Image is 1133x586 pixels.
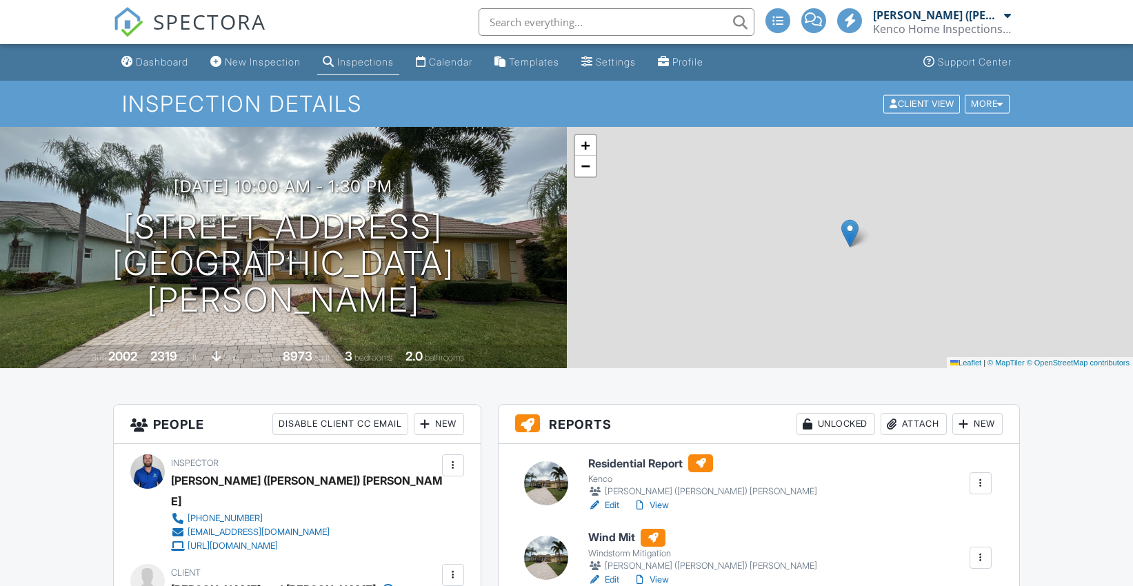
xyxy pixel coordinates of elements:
a: View [633,498,669,512]
div: New [952,413,1003,435]
div: Dashboard [136,56,188,68]
a: SPECTORA [113,19,266,48]
h3: People [114,405,481,444]
div: Templates [509,56,559,68]
h6: Residential Report [588,454,817,472]
a: Zoom out [575,156,596,176]
h3: Reports [499,405,1019,444]
div: Windstorm Mitigation [588,548,817,559]
a: Templates [489,50,565,75]
div: 8973 [283,349,312,363]
div: 2.0 [405,349,423,363]
div: Attach [881,413,947,435]
a: Residential Report Kenco [PERSON_NAME] ([PERSON_NAME]) [PERSON_NAME] [588,454,817,498]
a: Zoom in [575,135,596,156]
div: Inspections [337,56,394,68]
div: Kenco Home Inspections Inc. [873,22,1011,36]
a: New Inspection [205,50,306,75]
a: © MapTiler [987,358,1025,367]
a: Leaflet [950,358,981,367]
div: 3 [345,349,352,363]
div: [URL][DOMAIN_NAME] [188,540,278,552]
span: slab [223,352,239,363]
div: Unlocked [796,413,875,435]
div: [PERSON_NAME] ([PERSON_NAME]) [PERSON_NAME] [171,470,450,512]
span: + [581,137,590,154]
div: 2002 [108,349,137,363]
a: Client View [882,98,963,108]
span: Lot Size [252,352,281,363]
span: bathrooms [425,352,464,363]
h6: Wind Mit [588,529,817,547]
div: [PHONE_NUMBER] [188,513,263,524]
span: sq.ft. [314,352,332,363]
h1: [STREET_ADDRESS] [GEOGRAPHIC_DATA][PERSON_NAME] [22,209,545,318]
div: Profile [672,56,703,68]
a: Inspections [317,50,399,75]
span: | [983,358,985,367]
span: SPECTORA [153,7,266,36]
span: Client [171,567,201,578]
a: Wind Mit Windstorm Mitigation [PERSON_NAME] ([PERSON_NAME]) [PERSON_NAME] [588,529,817,573]
a: Edit [588,498,619,512]
div: [EMAIL_ADDRESS][DOMAIN_NAME] [188,527,330,538]
div: Client View [883,94,960,113]
div: Kenco [588,474,817,485]
div: Calendar [429,56,472,68]
span: − [581,157,590,174]
div: New Inspection [225,56,301,68]
span: bedrooms [354,352,392,363]
div: More [965,94,1010,113]
div: [PERSON_NAME] ([PERSON_NAME]) [PERSON_NAME] [588,485,817,498]
div: New [414,413,464,435]
a: Dashboard [116,50,194,75]
a: Settings [576,50,641,75]
a: Support Center [918,50,1017,75]
img: The Best Home Inspection Software - Spectora [113,7,143,37]
a: Calendar [410,50,478,75]
a: [PHONE_NUMBER] [171,512,439,525]
div: [PERSON_NAME] ([PERSON_NAME]) [PERSON_NAME] [588,559,817,573]
input: Search everything... [479,8,754,36]
div: 2319 [150,349,177,363]
h1: Inspection Details [122,92,1011,116]
div: Support Center [938,56,1012,68]
img: Marker [841,219,859,247]
h3: [DATE] 10:00 am - 1:30 pm [174,177,392,196]
a: [URL][DOMAIN_NAME] [171,539,439,553]
a: Profile [652,50,709,75]
a: © OpenStreetMap contributors [1027,358,1130,367]
span: Inspector [171,458,219,468]
div: Settings [596,56,636,68]
div: [PERSON_NAME] ([PERSON_NAME]) [PERSON_NAME] [873,8,1001,22]
span: Built [91,352,106,363]
div: Disable Client CC Email [272,413,408,435]
a: [EMAIL_ADDRESS][DOMAIN_NAME] [171,525,439,539]
span: sq. ft. [179,352,199,363]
